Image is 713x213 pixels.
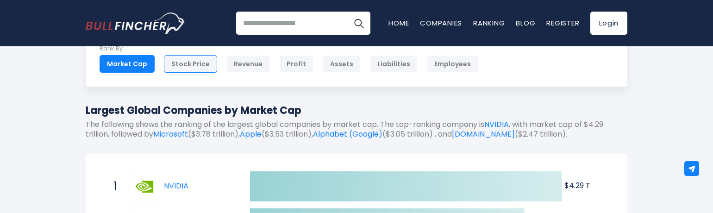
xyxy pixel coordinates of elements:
a: Login [590,12,627,35]
p: Rank By [100,45,478,53]
p: The following shows the ranking of the largest global companies by market cap. The top-ranking co... [86,120,627,139]
img: Bullfincher logo [86,13,186,34]
h1: Largest Global Companies by Market Cap [86,103,627,118]
div: Profit [279,55,313,73]
button: Search [347,12,370,35]
a: Companies [420,18,462,28]
a: NVIDIA [130,172,164,201]
a: Go to homepage [86,13,185,34]
a: NVIDIA [484,119,509,130]
a: NVIDIA [164,181,188,191]
div: Liabilities [370,55,418,73]
div: Assets [323,55,361,73]
a: Register [546,18,579,28]
span: 1 [109,179,118,194]
a: Blog [516,18,535,28]
a: Ranking [473,18,505,28]
div: Market Cap [100,55,155,73]
img: NVIDIA [131,173,158,200]
div: Stock Price [164,55,217,73]
a: Apple [240,129,262,139]
a: Home [388,18,409,28]
text: $4.29 T [564,180,590,191]
div: Revenue [226,55,270,73]
a: Alphabet (Google) [313,129,382,139]
a: Microsoft [153,129,188,139]
a: [DOMAIN_NAME] [452,129,515,139]
div: Employees [427,55,478,73]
